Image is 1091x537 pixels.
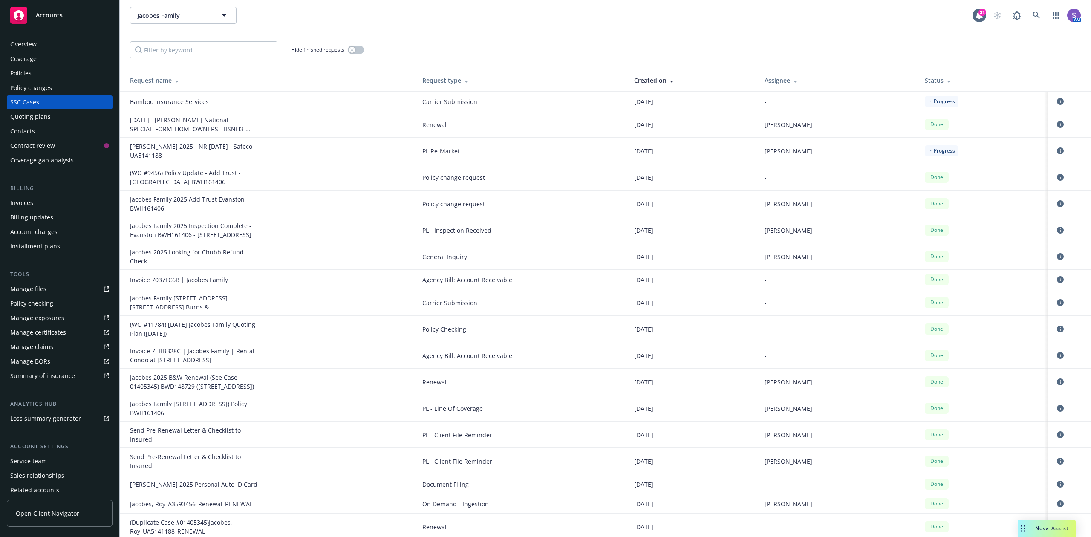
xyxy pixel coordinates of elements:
span: [DATE] [634,97,653,106]
a: circleInformation [1055,274,1065,285]
span: Manage exposures [7,311,113,325]
span: [DATE] [634,523,653,531]
span: [DATE] [634,499,653,508]
span: In Progress [928,147,955,155]
a: Manage claims [7,340,113,354]
a: circleInformation [1055,297,1065,308]
a: Policies [7,66,113,80]
div: Billing [7,184,113,193]
a: circleInformation [1055,456,1065,466]
a: Service team [7,454,113,468]
a: circleInformation [1055,499,1065,509]
div: (WO #9456) Policy Update - Add Trust - Evanston BWH161406 [130,168,258,186]
div: Contract review [10,139,55,153]
span: [DATE] [634,378,653,387]
a: Search [1028,7,1045,24]
span: [PERSON_NAME] [765,252,812,261]
a: circleInformation [1055,350,1065,361]
span: Done [928,404,945,412]
div: Invoice 7037FC6B | Jacobes Family [130,275,258,284]
div: Summary of insurance [10,369,75,383]
span: Open Client Navigator [16,509,79,518]
a: Overview [7,38,113,51]
div: - [765,97,911,106]
div: Sales relationships [10,469,64,482]
div: Manage certificates [10,326,66,339]
div: Send Pre-Renewal Letter & Checklist to Insured [130,452,258,470]
div: Policy changes [10,81,52,95]
a: circleInformation [1055,225,1065,235]
div: Manage files [10,282,46,296]
div: Jacobes Family 2025 Add Trust Evanston BWH161406 [130,195,258,213]
div: Jacobes, Roy 2025 Personal Auto ID Card [130,480,258,489]
div: Account charges [10,225,58,239]
span: Done [928,200,945,208]
span: [PERSON_NAME] [765,147,812,156]
div: Manage claims [10,340,53,354]
div: Created on [634,76,751,85]
span: PL - Client File Reminder [422,430,620,439]
span: [DATE] [634,404,653,413]
a: circleInformation [1055,146,1065,156]
div: Policies [10,66,32,80]
span: Done [928,276,945,283]
a: Manage certificates [7,326,113,339]
a: circleInformation [1055,430,1065,440]
span: Carrier Submission [422,97,620,106]
span: Done [928,500,945,508]
span: Agency Bill: Account Receivable [422,275,620,284]
span: Renewal [422,523,620,531]
span: [PERSON_NAME] [765,499,812,508]
a: Start snowing [989,7,1006,24]
span: Done [928,253,945,260]
span: [DATE] [634,351,653,360]
div: Policy checking [10,297,53,310]
img: photo [1067,9,1081,22]
span: [DATE] [634,199,653,208]
div: Drag to move [1018,520,1028,537]
div: Manage BORs [10,355,50,368]
span: [PERSON_NAME] [765,226,812,235]
a: Account charges [7,225,113,239]
div: SSC Cases [10,95,39,109]
span: Accounts [36,12,63,19]
span: PL - Client File Reminder [422,457,620,466]
button: Jacobes Family [130,7,237,24]
div: Invoice 7EBBB28C | Jacobes Family | Rental Condo at 1170 Sacramento St #12A San Francisco, CA 94108 [130,346,258,364]
span: [DATE] [634,457,653,466]
span: Done [928,325,945,333]
span: Hide finished requests [291,46,344,53]
a: circleInformation [1055,96,1065,107]
span: Done [928,480,945,488]
div: Jacobes 2025 Looking for Chubb Refund Check [130,248,258,266]
div: Jacobes, Roy_A3593456_Renewal_RENEWAL [130,499,258,508]
a: Manage BORs [7,355,113,368]
div: Bamboo Insurance Services [130,97,258,106]
span: Jacobes Family [137,11,211,20]
span: [PERSON_NAME] [765,199,812,208]
a: Switch app [1048,7,1065,24]
a: Policy checking [7,297,113,310]
div: - [765,351,911,360]
span: Done [928,352,945,359]
span: In Progress [928,98,955,105]
span: [DATE] [634,252,653,261]
div: Account settings [7,442,113,451]
span: [DATE] [634,480,653,489]
span: [DATE] [634,298,653,307]
div: - [765,173,911,182]
a: Quoting plans [7,110,113,124]
span: Done [928,378,945,386]
a: Manage files [7,282,113,296]
span: Renewal [422,120,620,129]
div: Request type [422,76,620,85]
span: Done [928,299,945,306]
span: Done [928,226,945,234]
a: Invoices [7,196,113,210]
span: Nova Assist [1035,525,1069,532]
input: Filter by keyword... [130,41,277,58]
span: [PERSON_NAME] [765,378,812,387]
a: Policy changes [7,81,113,95]
div: - [765,298,911,307]
div: Jacobes, Lorayne 2025 - NR 11/3/25 - Safeco UA5141188 [130,142,258,160]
